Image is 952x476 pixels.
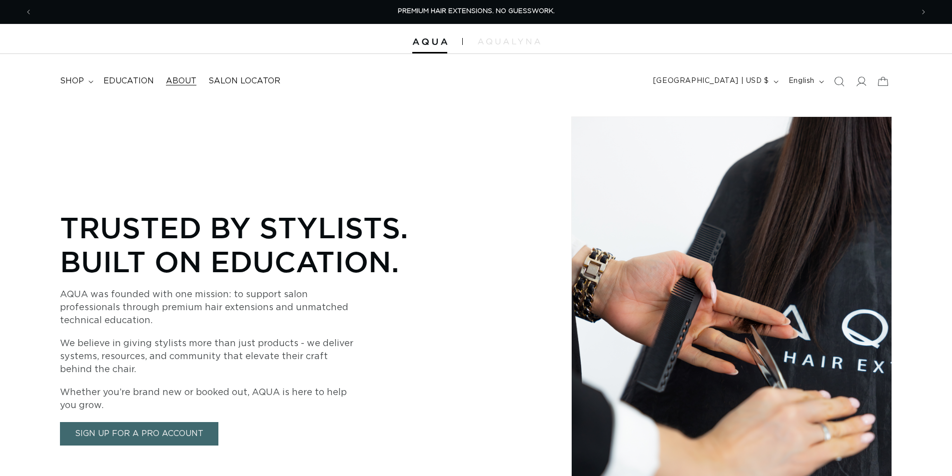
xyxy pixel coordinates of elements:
span: About [166,76,196,86]
summary: shop [54,70,97,92]
a: Education [97,70,160,92]
p: Whether you’re brand new or booked out, AQUA is here to help you grow. [60,386,360,412]
button: Next announcement [913,2,935,21]
summary: Search [828,70,850,92]
a: Salon Locator [202,70,286,92]
button: [GEOGRAPHIC_DATA] | USD $ [647,72,783,91]
span: shop [60,76,84,86]
span: English [789,76,815,86]
span: Education [103,76,154,86]
a: About [160,70,202,92]
button: English [783,72,828,91]
a: Sign Up for a Pro Account [60,422,218,446]
p: AQUA was founded with one mission: to support salon professionals through premium hair extensions... [60,288,360,327]
img: Aqua Hair Extensions [412,38,447,45]
button: Previous announcement [17,2,39,21]
img: aqualyna.com [478,38,540,44]
span: PREMIUM HAIR EXTENSIONS. NO GUESSWORK. [398,8,555,14]
p: Trusted by Stylists. Built on Education. [60,210,440,278]
span: [GEOGRAPHIC_DATA] | USD $ [653,76,769,86]
p: We believe in giving stylists more than just products - we deliver systems, resources, and commun... [60,337,360,376]
span: Salon Locator [208,76,280,86]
